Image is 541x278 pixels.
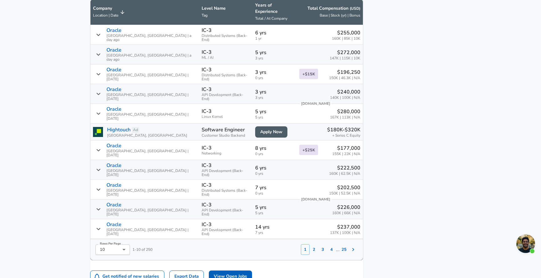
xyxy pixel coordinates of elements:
span: 0 yrs [255,152,294,156]
p: Years of Experience [255,2,294,15]
p: $222,500 [329,164,360,172]
p: IC-3 [202,182,212,188]
span: [GEOGRAPHIC_DATA], [GEOGRAPHIC_DATA] | a day ago [106,53,197,62]
span: [GEOGRAPHIC_DATA], [GEOGRAPHIC_DATA] | [DATE] [106,228,197,236]
p: Oracle [106,182,121,188]
p: Level Name [202,5,250,12]
a: +$15K [299,71,318,77]
a: +$25K [299,147,318,153]
span: Networking [202,151,250,155]
span: API Development (Back-End) [202,228,250,236]
p: 5 yrs [255,49,294,56]
span: 5 yrs [255,211,294,215]
button: 1 [301,244,310,255]
span: 3 yrs [255,56,294,60]
span: 155K | 22K | N/A [332,152,360,156]
p: IC-3 [202,222,212,227]
span: API Development (Back-End) [202,208,250,216]
span: [GEOGRAPHIC_DATA], [GEOGRAPHIC_DATA] | [DATE] [106,149,197,157]
div: Open chat [516,234,535,253]
span: [GEOGRAPHIC_DATA], [GEOGRAPHIC_DATA] | [DATE] [106,189,197,197]
span: 1 yr [255,37,294,41]
p: $180K-$320K [327,126,360,134]
p: $196,250 [329,68,360,76]
label: Rows Per Page [100,242,121,245]
span: 160K | 85K | 10K [332,37,360,41]
span: [GEOGRAPHIC_DATA], [GEOGRAPHIC_DATA] | [DATE] [106,93,197,101]
button: 25 [340,244,348,255]
p: Oracle [106,28,121,33]
p: $202,500 [329,184,360,191]
p: IC-3 [202,87,212,92]
span: 150K | 52.5K | N/A [329,191,360,195]
p: IC-3 [202,163,212,168]
p: 5 yrs [255,204,294,211]
p: IC-3 [202,145,212,151]
span: 0 yrs [255,172,294,176]
p: IC-3 [202,202,212,208]
span: 147K | 115K | 10K [330,56,360,60]
div: 10 [95,245,130,255]
span: 160K | 62.5K | N/A [329,172,360,176]
p: $240,000 [330,88,360,96]
span: + $15K [299,69,318,79]
p: Oracle [106,143,121,149]
p: $280,000 [330,108,360,115]
p: $226,000 [332,204,360,211]
span: 5 yrs [255,115,294,119]
p: Oracle [106,163,121,168]
span: Customer Studio Backend [202,134,250,138]
span: Base | Stock (yr) | Bonus [320,13,360,18]
a: Hightouch [107,126,131,134]
span: Total Compensation (USD) Base | Stock (yr) | Bonus [299,5,360,19]
p: Oracle [106,202,121,208]
p: ... [336,246,340,253]
p: Software Engineer [202,126,250,134]
span: Tag [202,13,208,18]
span: Linux Kernel [202,115,250,119]
span: [GEOGRAPHIC_DATA], [GEOGRAPHIC_DATA] | [DATE] [106,73,197,81]
span: 137K | 100K | N/A [330,231,360,235]
span: 150K | 46.3K | N/A [329,76,360,80]
span: 0 yrs [255,76,294,80]
span: [GEOGRAPHIC_DATA], [GEOGRAPHIC_DATA] | [DATE] [106,169,197,177]
p: Oracle [106,67,121,73]
span: 7 yrs [255,231,294,235]
span: CompanyLocation | Date [93,5,126,19]
span: Distributed Systems (Back-End) [202,73,250,81]
p: Oracle [106,47,121,53]
button: (USD) [350,6,360,11]
a: Apply Now [255,126,287,138]
span: 160K | 66K | N/A [332,211,360,215]
p: 3 yrs [255,68,294,76]
p: 8 yrs [255,144,294,152]
p: IC-3 [202,49,212,55]
p: 6 yrs [255,29,294,37]
p: $272,000 [330,49,360,56]
span: ML / AI [202,56,250,60]
p: Oracle [106,106,121,112]
img: hightouchlogo.png [93,127,103,137]
p: IC-3 [202,67,212,73]
span: 140K | 100K | N/A [330,96,360,100]
p: Oracle [106,222,121,227]
span: 167K | 113K | N/A [330,115,360,119]
span: [GEOGRAPHIC_DATA], [GEOGRAPHIC_DATA] | [DATE] [106,208,197,216]
span: API Development (Back-End) [202,169,250,177]
button: 4 [327,244,336,255]
span: + Series C Equity [332,134,360,138]
p: Oracle [106,87,121,92]
span: [GEOGRAPHIC_DATA], [GEOGRAPHIC_DATA] | [DATE] [106,113,197,121]
p: $177,000 [332,144,360,152]
span: Distributed Systems (Back-End) [202,189,250,197]
span: [GEOGRAPHIC_DATA], [GEOGRAPHIC_DATA] | a day ago [106,34,197,42]
p: 7 yrs [255,184,294,191]
p: IC-3 [202,28,212,33]
span: [GEOGRAPHIC_DATA], [GEOGRAPHIC_DATA] [107,134,187,138]
span: Total / At Company [255,16,287,21]
div: 1 - 10 of 250 [90,239,152,255]
span: Location | Date [93,13,118,18]
button: 2 [310,244,318,255]
span: 3 yrs [255,96,294,100]
p: 6 yrs [255,164,294,172]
